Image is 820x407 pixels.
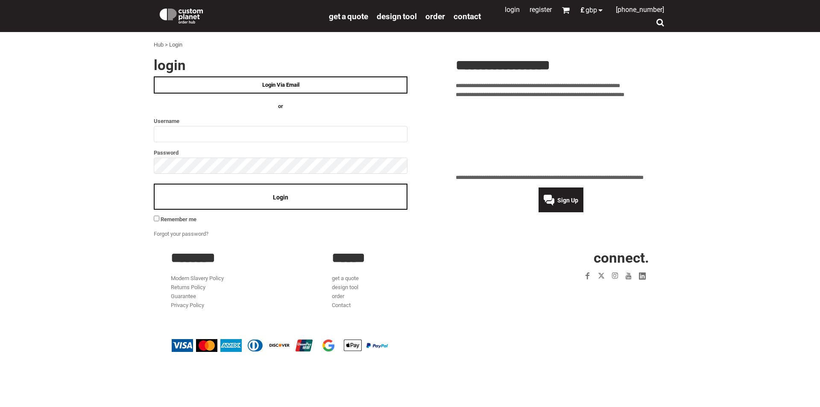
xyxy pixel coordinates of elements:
[454,11,481,21] a: Contact
[505,6,520,14] a: Login
[329,11,368,21] a: get a quote
[154,2,325,28] a: Custom Planet
[154,102,407,111] h4: OR
[169,41,182,50] div: Login
[329,12,368,21] span: get a quote
[377,12,417,21] span: design tool
[332,284,358,290] a: design tool
[171,302,204,308] a: Privacy Policy
[332,293,344,299] a: order
[171,293,196,299] a: Guarantee
[425,11,445,21] a: order
[557,197,578,204] span: Sign Up
[154,148,407,158] label: Password
[154,58,407,72] h2: Login
[158,6,205,23] img: Custom Planet
[262,82,299,88] span: Login Via Email
[154,76,407,94] a: Login Via Email
[161,216,196,223] span: Remember me
[377,11,417,21] a: design tool
[586,7,597,14] span: GBP
[165,41,168,50] div: >
[342,339,363,352] img: Apple Pay
[456,104,666,168] iframe: Customer reviews powered by Trustpilot
[171,275,224,281] a: Modern Slavery Policy
[332,275,359,281] a: get a quote
[493,251,649,265] h2: CONNECT.
[616,6,664,14] span: [PHONE_NUMBER]
[196,339,217,352] img: Mastercard
[171,284,205,290] a: Returns Policy
[531,288,649,298] iframe: Customer reviews powered by Trustpilot
[454,12,481,21] span: Contact
[530,6,552,14] a: Register
[220,339,242,352] img: American Express
[332,302,351,308] a: Contact
[425,12,445,21] span: order
[172,339,193,352] img: Visa
[154,41,164,48] a: Hub
[154,216,159,221] input: Remember me
[293,339,315,352] img: China UnionPay
[318,339,339,352] img: Google Pay
[245,339,266,352] img: Diners Club
[269,339,290,352] img: Discover
[154,116,407,126] label: Username
[366,343,388,348] img: PayPal
[273,194,288,201] span: Login
[580,7,586,14] span: £
[154,231,208,237] a: Forgot your password?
